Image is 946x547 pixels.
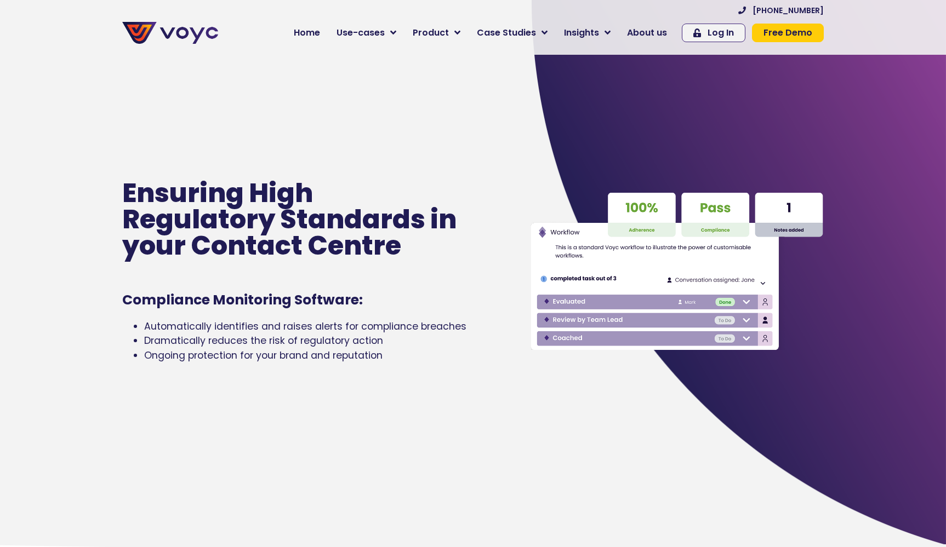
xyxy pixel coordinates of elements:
[404,22,469,44] a: Product
[144,334,383,347] span: Dramatically reduces the risk of regulatory action
[708,28,734,37] span: Log In
[752,24,824,42] a: Free Demo
[144,349,383,362] span: Ongoing protection for your brand and reputation
[469,22,556,44] a: Case Studies
[413,26,449,39] span: Product
[337,26,385,39] span: Use-cases
[122,22,218,44] img: voyc-full-logo
[738,7,824,14] a: [PHONE_NUMBER]
[763,28,812,37] span: Free Demo
[122,180,464,259] p: Ensuring High Regulatory Standards in your Contact Centre
[753,7,824,14] span: [PHONE_NUMBER]
[286,22,328,44] a: Home
[144,320,466,333] span: Automatically identifies and raises alerts for compliance breaches
[556,22,619,44] a: Insights
[477,26,536,39] span: Case Studies
[682,24,745,42] a: Log In
[328,22,404,44] a: Use-cases
[530,189,824,354] img: Voyc interface graphic
[619,22,675,44] a: About us
[564,26,599,39] span: Insights
[627,26,667,39] span: About us
[122,292,464,308] h1: Compliance Monitoring Software:
[294,26,320,39] span: Home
